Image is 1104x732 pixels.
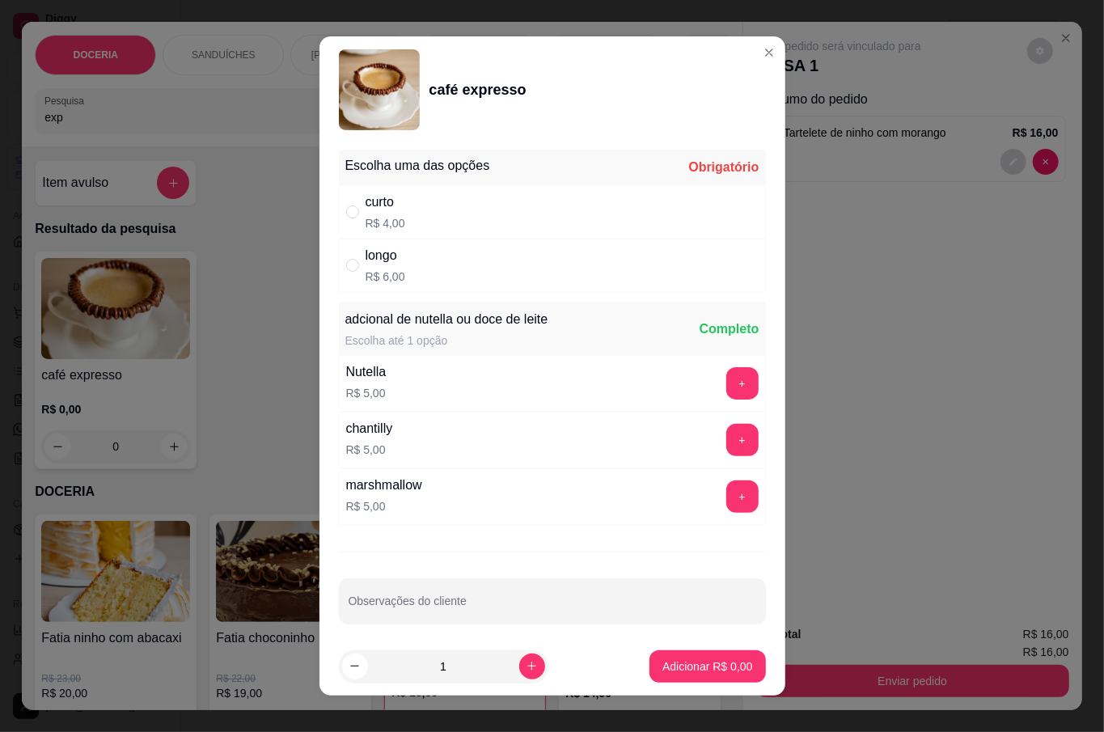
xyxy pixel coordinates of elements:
p: R$ 4,00 [366,215,405,231]
div: Nutella [346,362,387,382]
button: add [726,424,759,456]
div: longo [366,246,405,265]
button: Close [756,40,782,66]
div: Obrigatório [688,158,759,177]
div: marshmallow [346,476,422,495]
div: Escolha uma das opções [345,156,490,176]
div: curto [366,193,405,212]
div: Escolha até 1 opção [345,332,548,349]
img: product-image [339,49,420,130]
p: Adicionar R$ 0,00 [662,658,752,675]
button: Adicionar R$ 0,00 [649,650,765,683]
p: R$ 5,00 [346,498,422,514]
p: R$ 5,00 [346,442,393,458]
button: add [726,480,759,513]
button: add [726,367,759,400]
button: increase-product-quantity [519,654,545,679]
button: decrease-product-quantity [342,654,368,679]
div: adcional de nutella ou doce de leite [345,310,548,329]
input: Observações do cliente [349,599,756,616]
div: chantilly [346,419,393,438]
p: R$ 6,00 [366,269,405,285]
p: R$ 5,00 [346,385,387,401]
div: Completo [700,319,759,339]
div: café expresso [429,78,527,101]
